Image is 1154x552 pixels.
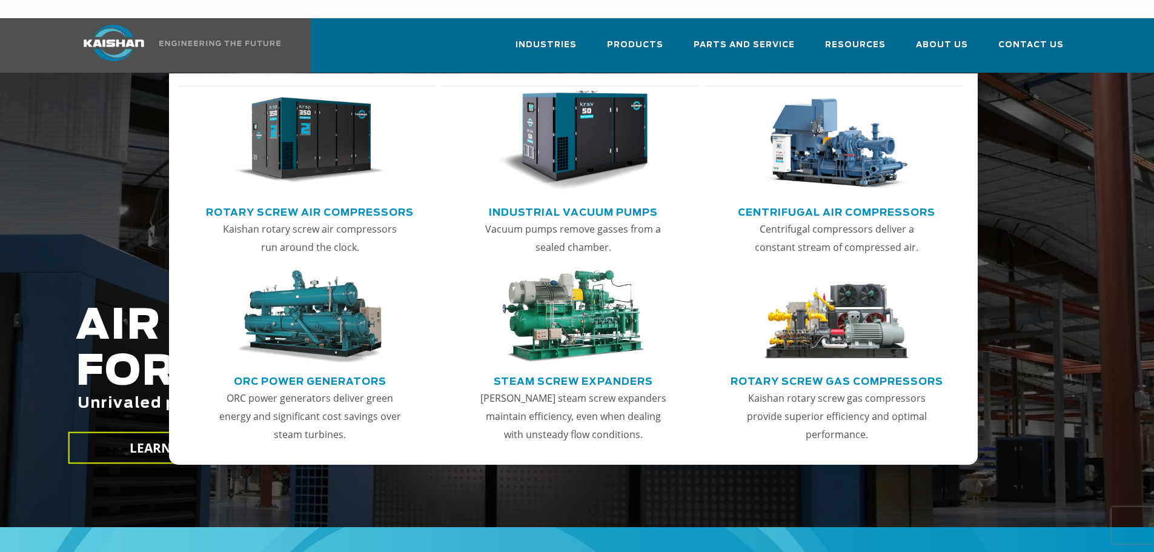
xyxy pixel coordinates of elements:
a: Centrifugal Air Compressors [738,202,935,220]
h2: AIR COMPRESSORS FOR THE [76,304,909,450]
a: About Us [916,29,968,70]
a: Products [607,29,663,70]
a: ORC Power Generators [234,371,386,389]
span: LEARN MORE [129,439,213,457]
span: Unrivaled performance with up to 35% energy cost savings. [78,396,596,411]
span: Parts and Service [694,38,795,52]
span: About Us [916,38,968,52]
a: Rotary Screw Gas Compressors [731,371,943,389]
p: Kaishan rotary screw gas compressors provide superior efficiency and optimal performance. [742,389,931,444]
img: thumb-Centrifugal-Air-Compressors [762,90,911,191]
a: Contact Us [998,29,1064,70]
a: Steam Screw Expanders [494,371,653,389]
img: thumb-ORC-Power-Generators [235,270,384,364]
img: thumb-Steam-Screw-Expanders [499,270,648,364]
a: Resources [825,29,886,70]
p: ORC power generators deliver green energy and significant cost savings over steam turbines. [216,389,405,444]
a: Industries [516,29,577,70]
p: Centrifugal compressors deliver a constant stream of compressed air. [742,220,931,256]
span: Contact Us [998,38,1064,52]
a: Parts and Service [694,29,795,70]
img: Engineering the future [159,41,280,46]
img: thumb-Industrial-Vacuum-Pumps [499,90,648,191]
span: Products [607,38,663,52]
img: thumb-Rotary-Screw-Air-Compressors [235,90,384,191]
p: [PERSON_NAME] steam screw expanders maintain efficiency, even when dealing with unsteady flow con... [479,389,668,444]
img: thumb-Rotary-Screw-Gas-Compressors [762,270,911,364]
span: Resources [825,38,886,52]
a: Kaishan USA [68,18,283,73]
a: Rotary Screw Air Compressors [206,202,414,220]
p: Kaishan rotary screw air compressors run around the clock. [216,220,405,256]
img: kaishan logo [68,25,159,61]
a: Industrial Vacuum Pumps [489,202,658,220]
a: LEARN MORE [68,432,274,464]
p: Vacuum pumps remove gasses from a sealed chamber. [479,220,668,256]
span: Industries [516,38,577,52]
